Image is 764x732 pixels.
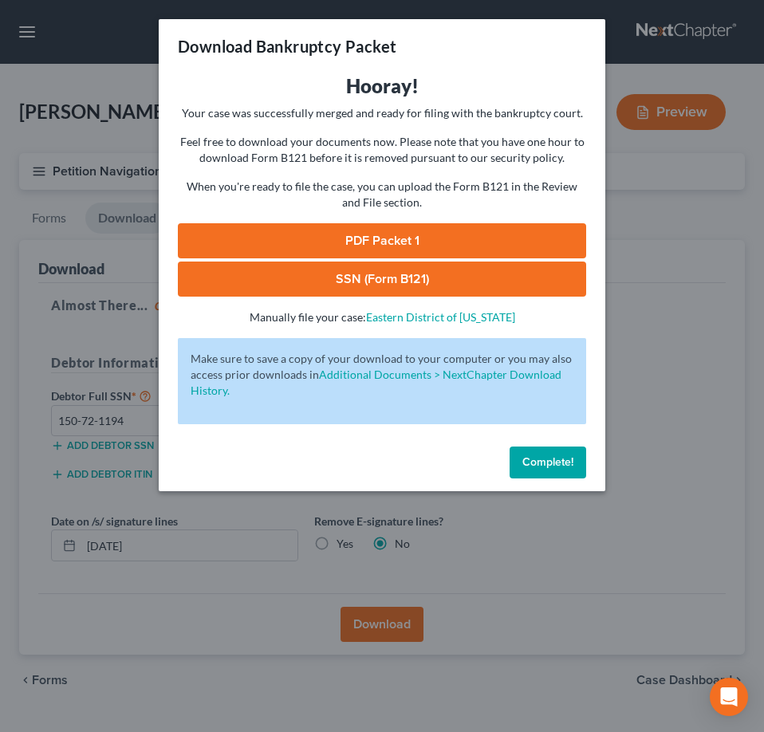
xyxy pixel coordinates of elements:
[510,447,586,478] button: Complete!
[178,262,586,297] a: SSN (Form B121)
[366,310,515,324] a: Eastern District of [US_STATE]
[178,223,586,258] a: PDF Packet 1
[178,105,586,121] p: Your case was successfully merged and ready for filing with the bankruptcy court.
[522,455,573,469] span: Complete!
[178,179,586,211] p: When you're ready to file the case, you can upload the Form B121 in the Review and File section.
[710,678,748,716] div: Open Intercom Messenger
[191,368,561,397] a: Additional Documents > NextChapter Download History.
[178,73,586,99] h3: Hooray!
[178,309,586,325] p: Manually file your case:
[191,351,573,399] p: Make sure to save a copy of your download to your computer or you may also access prior downloads in
[178,35,396,57] h3: Download Bankruptcy Packet
[178,134,586,166] p: Feel free to download your documents now. Please note that you have one hour to download Form B12...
